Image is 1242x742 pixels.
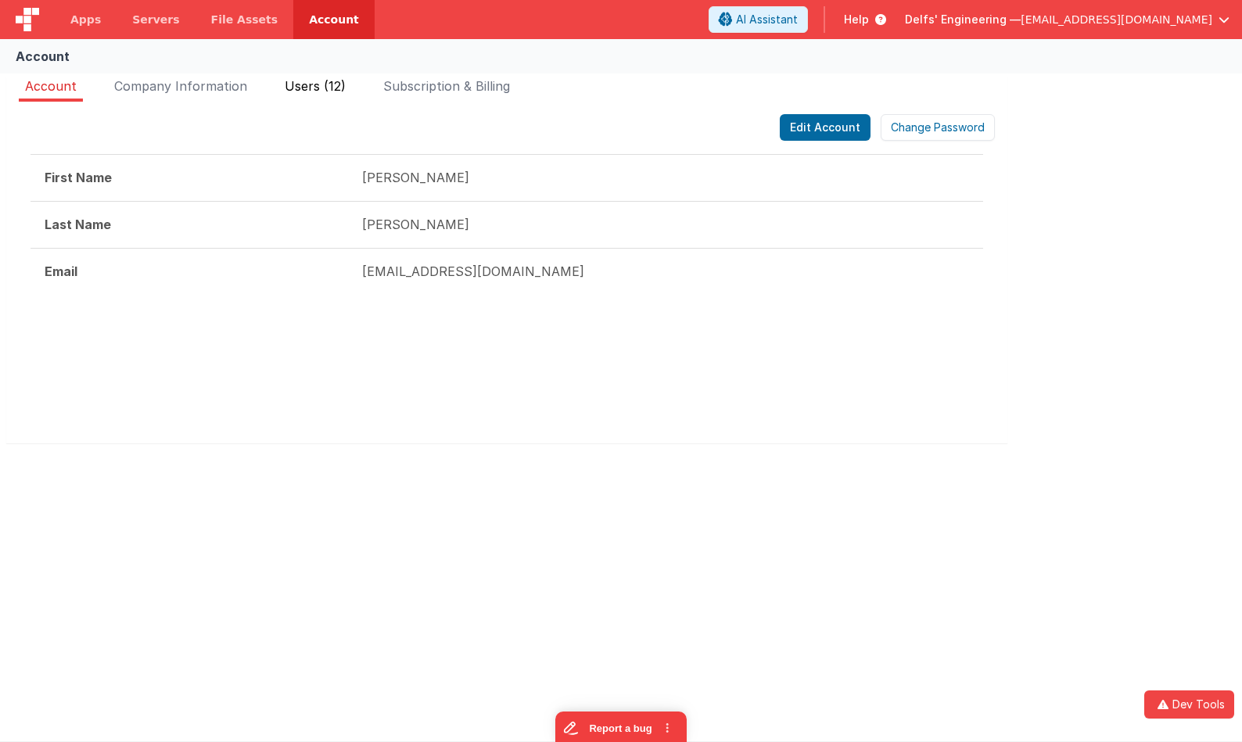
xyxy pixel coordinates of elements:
td: [PERSON_NAME] [348,155,983,202]
button: AI Assistant [709,6,808,33]
span: Account [25,78,77,94]
span: Help [844,12,869,27]
span: File Assets [211,12,278,27]
span: Apps [70,12,101,27]
button: Delfs' Engineering — [EMAIL_ADDRESS][DOMAIN_NAME] [905,12,1229,27]
span: Delfs' Engineering — [905,12,1021,27]
strong: Email [45,263,77,279]
span: Servers [132,12,179,27]
button: Change Password [881,114,995,141]
div: Account [16,47,70,66]
span: AI Assistant [736,12,798,27]
button: Dev Tools [1144,690,1234,719]
span: [EMAIL_ADDRESS][DOMAIN_NAME] [1021,12,1212,27]
td: [EMAIL_ADDRESS][DOMAIN_NAME] [348,248,983,294]
button: Edit Account [780,114,870,141]
strong: First Name [45,170,112,185]
span: Company Information [114,78,247,94]
span: Users (12) [285,78,346,94]
strong: Last Name [45,217,111,232]
span: Subscription & Billing [383,78,510,94]
td: [PERSON_NAME] [348,201,983,248]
